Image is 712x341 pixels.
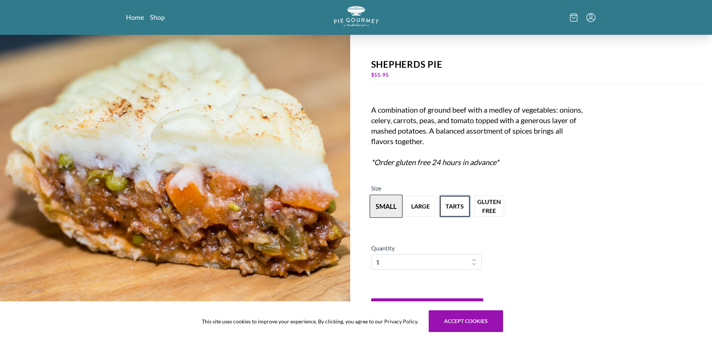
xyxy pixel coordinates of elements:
[371,298,483,320] button: Add to Cart
[586,13,595,22] button: Menu
[406,196,435,217] button: Variant Swatch
[334,6,379,27] img: logo
[429,310,503,332] button: Accept cookies
[150,13,165,22] a: Shop
[126,13,144,22] a: Home
[370,195,403,218] button: Variant Swatch
[371,104,586,167] div: A combination of ground beef with a medley of vegetables: onions, celery, carrots, peas, and toma...
[371,254,482,270] select: Quantity
[440,196,470,217] button: Variant Swatch
[371,185,381,192] span: Size
[202,317,418,325] span: This site uses cookies to improve your experience. By clicking, you agree to our Privacy Policy.
[371,59,703,70] div: Shepherds Pie
[371,244,395,252] span: Quantity
[371,70,703,80] div: $ 55.95
[334,6,379,29] a: Logo
[371,158,499,167] em: *Order gluten free 24 hours in advance*
[474,196,504,217] button: Variant Swatch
